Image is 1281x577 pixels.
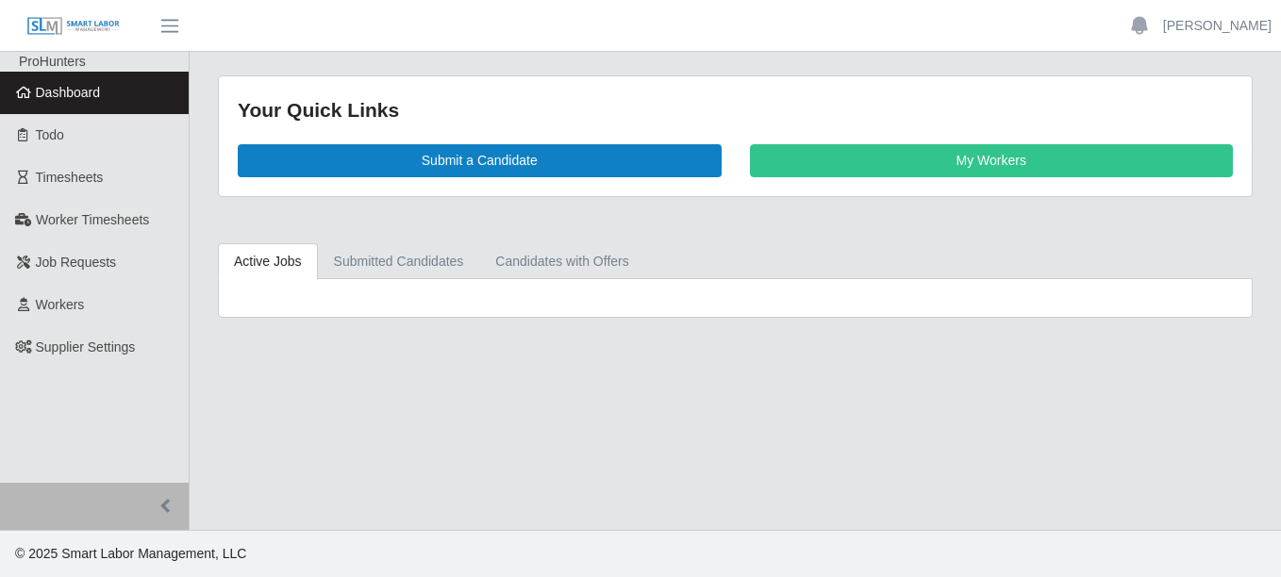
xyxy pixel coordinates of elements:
span: Worker Timesheets [36,212,149,227]
a: Submit a Candidate [238,144,722,177]
a: [PERSON_NAME] [1163,16,1272,36]
a: Submitted Candidates [318,243,480,280]
span: Timesheets [36,170,104,185]
span: Todo [36,127,64,142]
a: Active Jobs [218,243,318,280]
a: Candidates with Offers [479,243,644,280]
a: My Workers [750,144,1234,177]
img: SLM Logo [26,16,121,37]
span: Supplier Settings [36,339,136,354]
span: Dashboard [36,85,101,100]
span: Job Requests [36,255,117,270]
div: Your Quick Links [238,95,1233,125]
span: © 2025 Smart Labor Management, LLC [15,546,246,561]
span: Workers [36,297,85,312]
span: ProHunters [19,54,86,69]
